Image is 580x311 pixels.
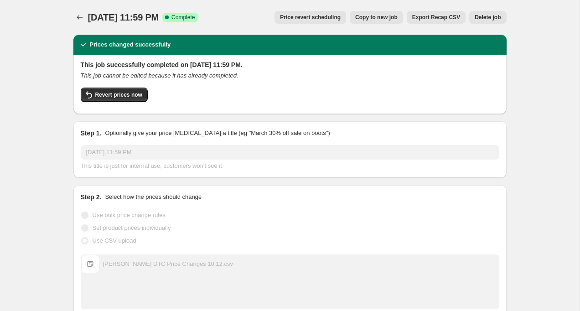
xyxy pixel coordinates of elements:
[93,224,171,231] span: Set product prices individually
[81,192,102,202] h2: Step 2.
[88,12,159,22] span: [DATE] 11:59 PM
[95,91,142,98] span: Revert prices now
[93,212,166,218] span: Use bulk price change rules
[105,129,330,138] p: Optionally give your price [MEDICAL_DATA] a title (eg "March 30% off sale on boots")
[469,11,506,24] button: Delete job
[412,14,460,21] span: Export Recap CSV
[81,162,222,169] span: This title is just for internal use, customers won't see it
[274,11,346,24] button: Price revert scheduling
[105,192,202,202] p: Select how the prices should change
[73,11,86,24] button: Price change jobs
[280,14,341,21] span: Price revert scheduling
[81,129,102,138] h2: Step 1.
[90,40,171,49] h2: Prices changed successfully
[81,88,148,102] button: Revert prices now
[407,11,466,24] button: Export Recap CSV
[81,145,499,160] input: 30% off holiday sale
[103,259,233,269] div: [PERSON_NAME] DTC Price Changes 10:12.csv
[350,11,403,24] button: Copy to new job
[81,60,499,69] h2: This job successfully completed on [DATE] 11:59 PM.
[81,72,238,79] i: This job cannot be edited because it has already completed.
[355,14,398,21] span: Copy to new job
[171,14,195,21] span: Complete
[93,237,136,244] span: Use CSV upload
[475,14,501,21] span: Delete job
